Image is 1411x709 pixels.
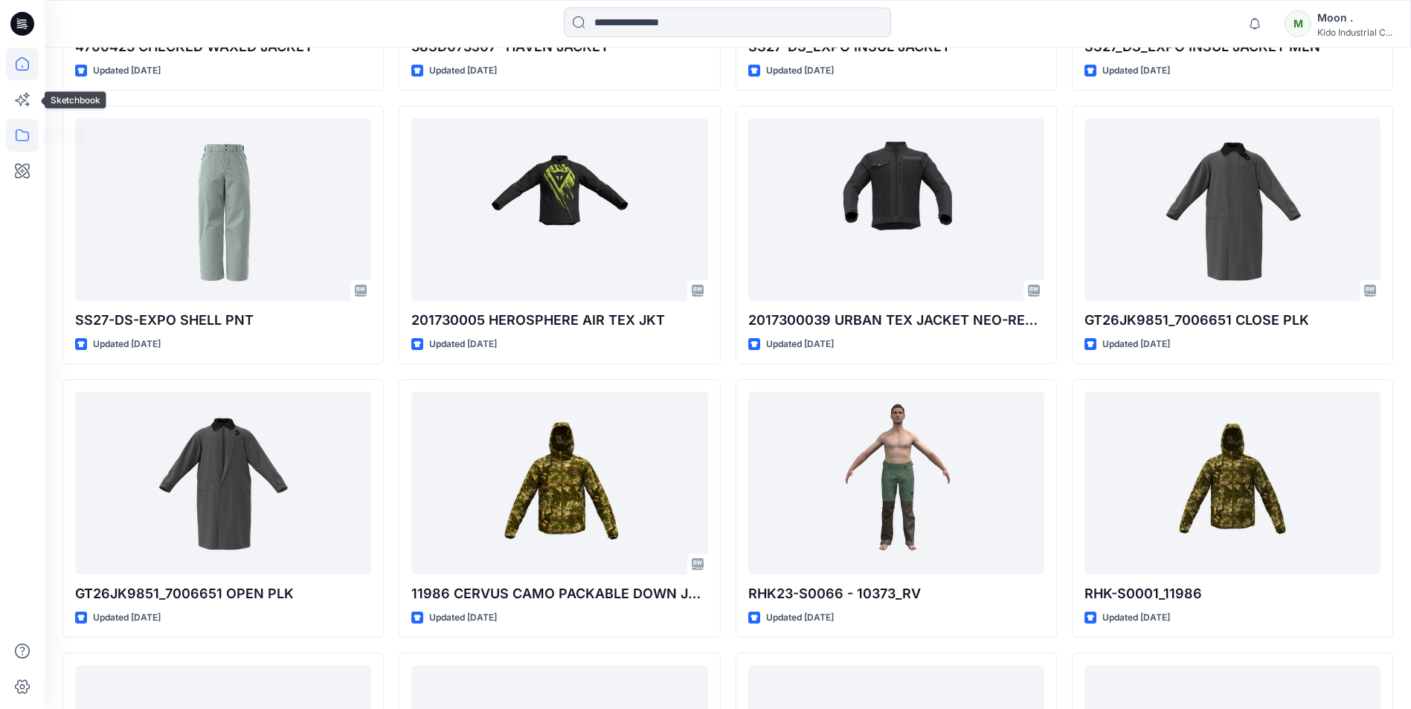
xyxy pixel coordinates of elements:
[1102,610,1170,626] p: Updated [DATE]
[748,118,1044,300] a: 2017300039 URBAN TEX JACKET NEO-RETRO INSERTI PELLE
[1317,27,1392,38] div: Kido Industrial C...
[1084,392,1381,574] a: RHK-S0001_11986
[766,610,834,626] p: Updated [DATE]
[1102,63,1170,79] p: Updated [DATE]
[429,337,497,352] p: Updated [DATE]
[93,337,161,352] p: Updated [DATE]
[1285,10,1311,37] div: M
[75,583,371,604] p: GT26JK9851_7006651 OPEN PLK
[1102,337,1170,352] p: Updated [DATE]
[1084,310,1381,331] p: GT26JK9851_7006651 CLOSE PLK
[75,310,371,331] p: SS27-DS-EXPO SHELL PNT
[75,118,371,300] a: SS27-DS-EXPO SHELL PNT
[1084,583,1381,604] p: RHK-S0001_11986
[748,583,1044,604] p: RHK23-S0066 - 10373_RV
[748,392,1044,574] a: RHK23-S0066 - 10373_RV
[411,310,707,331] p: 201730005 HEROSPHERE AIR TEX JKT
[748,310,1044,331] p: 2017300039 URBAN TEX JACKET NEO-RETRO INSERTI PELLE
[766,63,834,79] p: Updated [DATE]
[75,392,371,574] a: GT26JK9851_7006651 OPEN PLK
[411,392,707,574] a: 11986 CERVUS CAMO PACKABLE DOWN JKT_RV
[1317,9,1392,27] div: Moon .
[93,610,161,626] p: Updated [DATE]
[1084,118,1381,300] a: GT26JK9851_7006651 CLOSE PLK
[766,337,834,352] p: Updated [DATE]
[93,63,161,79] p: Updated [DATE]
[429,610,497,626] p: Updated [DATE]
[411,118,707,300] a: 201730005 HEROSPHERE AIR TEX JKT
[411,583,707,604] p: 11986 CERVUS CAMO PACKABLE DOWN JKT_RV
[429,63,497,79] p: Updated [DATE]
